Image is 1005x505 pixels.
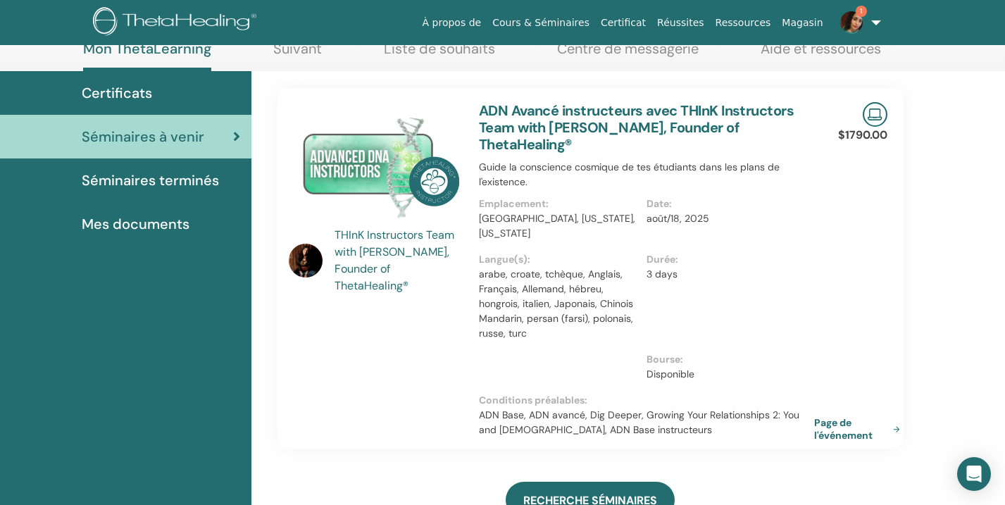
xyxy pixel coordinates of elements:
span: Mes documents [82,213,189,235]
a: Centre de messagerie [557,40,699,68]
a: Mon ThetaLearning [83,40,211,71]
p: Conditions préalables : [479,393,814,408]
p: août/18, 2025 [647,211,806,226]
div: Open Intercom Messenger [957,457,991,491]
img: default.jpg [840,11,863,34]
a: Réussites [651,10,709,36]
span: 1 [856,6,867,17]
img: ADN Avancé instructeurs [289,102,462,231]
img: Live Online Seminar [863,102,887,127]
p: Durée : [647,252,806,267]
p: ADN Base, ADN avancé, Dig Deeper, Growing Your Relationships 2: You and [DEMOGRAPHIC_DATA], ADN B... [479,408,814,437]
span: Séminaires à venir [82,126,204,147]
a: Cours & Séminaires [487,10,595,36]
p: 3 days [647,267,806,282]
a: THInK Instructors Team with [PERSON_NAME], Founder of ThetaHealing® [335,227,465,294]
a: Aide et ressources [761,40,881,68]
p: $1790.00 [838,127,887,144]
a: À propos de [417,10,487,36]
p: Disponible [647,367,806,382]
p: Langue(s) : [479,252,638,267]
p: arabe, croate, tchèque, Anglais, Français, Allemand, hébreu, hongrois, italien, Japonais, Chinois... [479,267,638,341]
a: Liste de souhaits [384,40,495,68]
a: Ressources [710,10,777,36]
img: default.jpg [289,244,323,278]
a: Certificat [595,10,651,36]
p: [GEOGRAPHIC_DATA], [US_STATE], [US_STATE] [479,211,638,241]
span: Séminaires terminés [82,170,219,191]
a: Suivant [273,40,322,68]
p: Bourse : [647,352,806,367]
p: Date : [647,197,806,211]
a: Page de l'événement [814,416,906,442]
p: Emplacement : [479,197,638,211]
a: Magasin [776,10,828,36]
span: Certificats [82,82,152,104]
p: Guide la conscience cosmique de tes étudiants dans les plans de l'existence. [479,160,814,189]
img: logo.png [93,7,261,39]
a: ADN Avancé instructeurs avec THInK Instructors Team with [PERSON_NAME], Founder of ThetaHealing® [479,101,794,154]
